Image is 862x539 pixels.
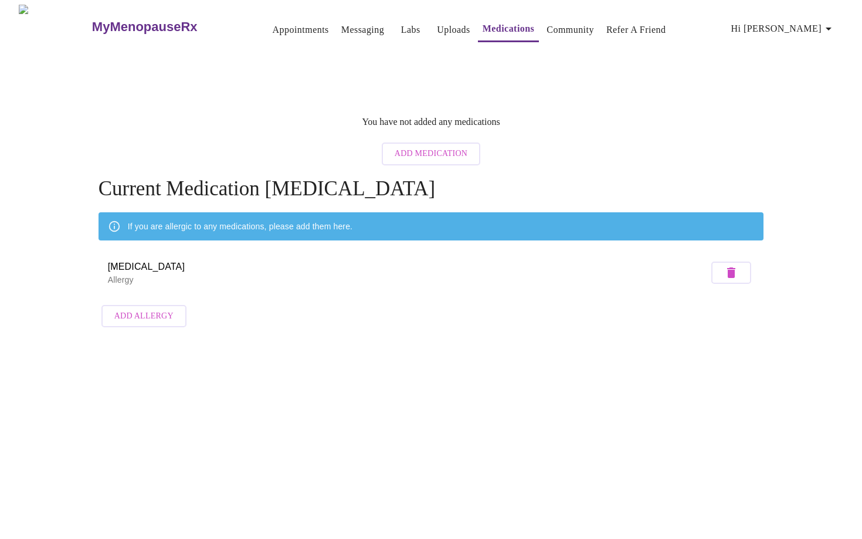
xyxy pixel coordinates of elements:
button: Messaging [337,18,389,42]
div: If you are allergic to any medications, please add them here. [128,216,352,237]
p: Allergy [108,274,709,286]
span: [MEDICAL_DATA] [108,260,709,274]
a: Uploads [437,22,470,38]
a: Refer a Friend [606,22,666,38]
a: Messaging [341,22,384,38]
img: MyMenopauseRx Logo [19,5,90,49]
span: Add Allergy [114,309,174,324]
a: Labs [401,22,420,38]
button: Medications [478,17,539,42]
button: Appointments [268,18,334,42]
span: Add Medication [395,147,467,161]
button: Add Medication [382,143,480,165]
a: Medications [483,21,535,37]
button: Add Allergy [101,305,186,328]
p: You have not added any medications [362,117,500,127]
a: Appointments [273,22,329,38]
button: Uploads [432,18,475,42]
h3: MyMenopauseRx [92,19,198,35]
a: MyMenopauseRx [90,6,244,48]
button: Refer a Friend [602,18,671,42]
button: Hi [PERSON_NAME] [727,17,840,40]
a: Community [547,22,594,38]
h4: Current Medication [MEDICAL_DATA] [99,177,764,201]
span: Hi [PERSON_NAME] [731,21,836,37]
button: Community [542,18,599,42]
button: Labs [392,18,429,42]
